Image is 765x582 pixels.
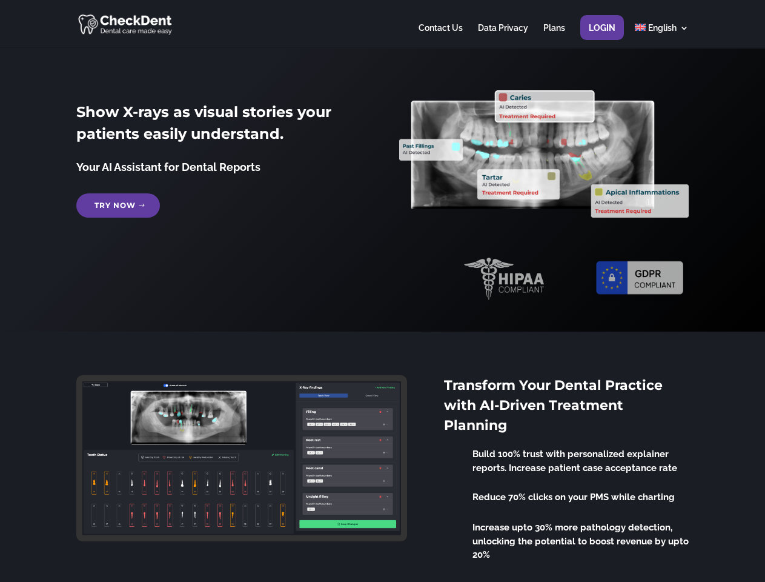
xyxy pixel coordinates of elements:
a: Contact Us [419,24,463,47]
img: CheckDent AI [78,12,173,36]
img: X_Ray_annotated [399,90,688,218]
span: Increase upto 30% more pathology detection, unlocking the potential to boost revenue by upto 20% [472,522,689,560]
h2: Show X-rays as visual stories your patients easily understand. [76,101,365,151]
span: Your AI Assistant for Dental Reports [76,161,260,173]
a: Data Privacy [478,24,528,47]
span: Build 100% trust with personalized explainer reports. Increase patient case acceptance rate [472,449,677,473]
a: English [635,24,689,47]
span: Reduce 70% clicks on your PMS while charting [472,492,675,503]
span: Transform Your Dental Practice with AI-Driven Treatment Planning [444,377,663,433]
span: English [648,23,677,33]
a: Plans [543,24,565,47]
a: Try Now [76,193,160,218]
a: Login [589,24,615,47]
